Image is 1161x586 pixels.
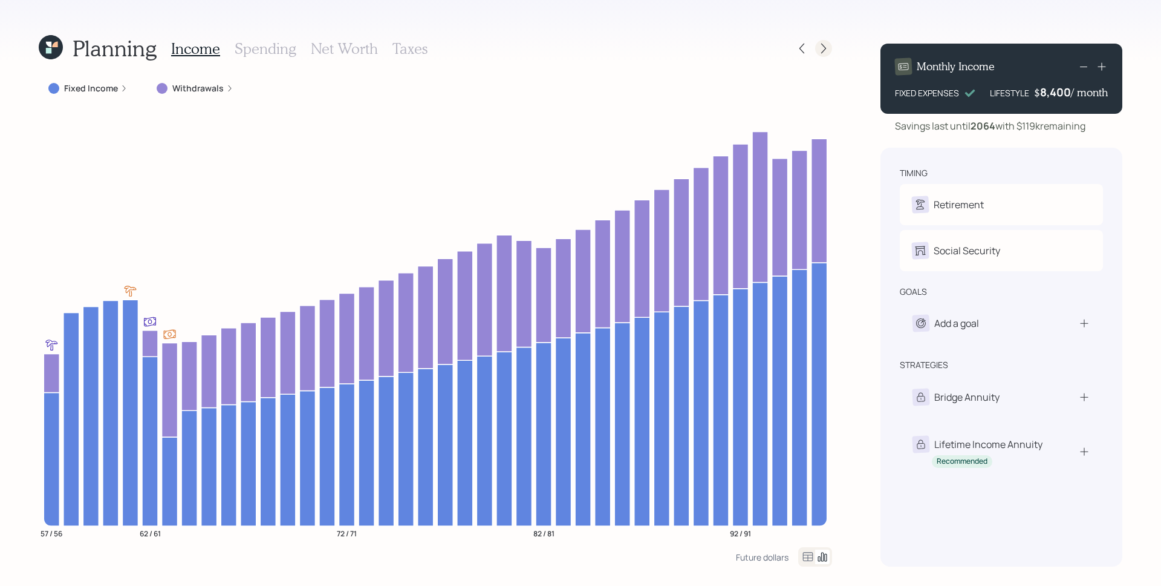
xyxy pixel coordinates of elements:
div: Social Security [934,243,1000,258]
div: 8,400 [1040,85,1071,99]
h3: Income [171,40,220,58]
h3: Taxes [392,40,428,58]
h3: Spending [235,40,296,58]
label: Withdrawals [172,82,224,94]
div: Lifetime Income Annuity [934,437,1042,452]
h3: Net Worth [311,40,378,58]
div: Retirement [934,197,984,212]
label: Fixed Income [64,82,118,94]
div: Savings last until with $119k remaining [895,119,1085,133]
h1: Planning [73,35,157,61]
h4: / month [1071,86,1108,99]
tspan: 92 / 91 [730,528,751,538]
div: FIXED EXPENSES [895,87,959,99]
div: Recommended [937,456,987,467]
h4: $ [1034,86,1040,99]
div: Future dollars [736,551,789,563]
tspan: 62 / 61 [140,528,161,538]
h4: Monthly Income [917,60,995,73]
tspan: 82 / 81 [533,528,554,538]
div: Bridge Annuity [934,390,1000,404]
div: goals [900,286,927,298]
div: LIFESTYLE [990,87,1029,99]
tspan: 72 / 71 [337,528,357,538]
div: Add a goal [934,316,979,331]
tspan: 57 / 56 [41,528,62,538]
b: 2064 [971,119,995,133]
div: timing [900,167,928,179]
div: strategies [900,359,948,371]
